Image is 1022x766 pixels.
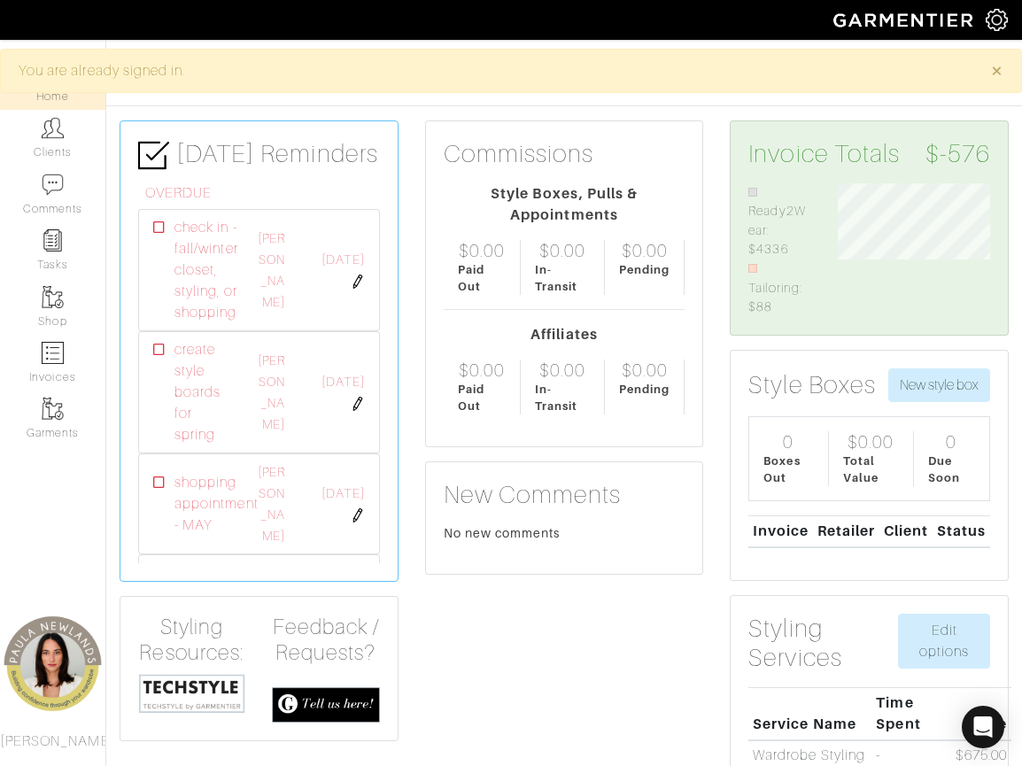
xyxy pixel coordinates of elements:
[272,615,379,666] h4: Feedback / Requests?
[351,397,365,411] img: pen-cf24a1663064a2ec1b9c1bd2387e9de7a2fa800b781884d57f21acf72779bad2.png
[42,174,64,196] img: comment-icon-a0a6a9ef722e966f86d9cbdc48e553b5cf19dbc54f86b18d962a5391bc8f6eb6.png
[813,516,879,547] th: Retailer
[174,217,238,323] span: check in - fall/winter closet, styling, or shopping
[748,614,898,673] h3: Styling Services
[535,381,590,414] div: In-Transit
[622,360,668,381] div: $0.00
[962,706,1004,748] div: Open Intercom Messenger
[351,508,365,522] img: pen-cf24a1663064a2ec1b9c1bd2387e9de7a2fa800b781884d57f21acf72779bad2.png
[898,614,990,669] a: Edit options
[145,185,380,202] h6: OVERDUE
[258,465,285,543] a: [PERSON_NAME]
[619,381,670,398] div: Pending
[933,516,990,547] th: Status
[888,368,990,402] button: New style box
[848,431,894,453] div: $0.00
[783,431,794,453] div: 0
[990,58,1003,82] span: ×
[444,183,685,226] div: Style Boxes, Pulls & Appointments
[42,229,64,251] img: reminder-icon-8004d30b9f0a5d33ae49ab947aed9ed385cf756f9e5892f1edd6e32f2345188e.png
[42,398,64,420] img: garments-icon-b7da505a4dc4fd61783c78ac3ca0ef83fa9d6f193b1c9dc38574b1d14d53ca28.png
[879,516,933,547] th: Client
[458,381,506,414] div: Paid Out
[933,688,1011,740] th: Price
[458,261,506,295] div: Paid Out
[872,688,933,740] th: Time Spent
[321,251,364,270] span: [DATE]
[825,4,986,35] img: garmentier-logo-header-white-b43fb05a5012e4ada735d5af1a66efaba907eab6374d6393d1fbf88cb4ef424d.png
[444,324,685,345] div: Affiliates
[174,472,259,536] span: shopping appointment - MAY
[42,286,64,308] img: garments-icon-b7da505a4dc4fd61783c78ac3ca0ef83fa9d6f193b1c9dc38574b1d14d53ca28.png
[748,183,811,259] li: Ready2Wear: $4336
[258,353,285,431] a: [PERSON_NAME]
[748,516,813,547] th: Invoice
[138,615,245,666] h4: Styling Resources:
[42,117,64,139] img: clients-icon-6bae9207a08558b7cb47a8932f037763ab4055f8c8b6bfacd5dc20c3e0201464.png
[748,259,811,317] li: Tailoring: $88
[138,140,169,171] img: check-box-icon-36a4915ff3ba2bd8f6e4f29bc755bb66becd62c870f447fc0dd1365fcfddab58.png
[258,231,285,309] a: [PERSON_NAME]
[42,342,64,364] img: orders-icon-0abe47150d42831381b5fb84f609e132dff9fe21cb692f30cb5eec754e2cba89.png
[444,524,685,542] div: No new comments
[928,453,975,486] div: Due Soon
[946,431,956,453] div: 0
[535,261,590,295] div: In-Transit
[539,240,585,261] div: $0.00
[986,9,1008,31] img: gear-icon-white-bd11855cb880d31180b6d7d6211b90ccbf57a29d726f0c71d8c61bd08dd39cc2.png
[138,673,245,714] img: techstyle-93310999766a10050dc78ceb7f971a75838126fd19372ce40ba20cdf6a89b94b.png
[321,484,364,504] span: [DATE]
[619,261,670,278] div: Pending
[459,360,505,381] div: $0.00
[459,240,505,261] div: $0.00
[925,139,990,169] span: $-576
[444,139,594,169] h3: Commissions
[444,480,685,510] h3: New Comments
[138,139,380,171] h3: [DATE] Reminders
[622,240,668,261] div: $0.00
[272,687,379,723] img: feedback_requests-3821251ac2bd56c73c230f3229a5b25d6eb027adea667894f41107c140538ee0.png
[19,60,964,81] div: You are already signed in.
[748,139,990,169] h3: Invoice Totals
[748,688,871,740] th: Service Name
[843,453,899,486] div: Total Value
[748,370,876,400] h3: Style Boxes
[351,275,365,289] img: pen-cf24a1663064a2ec1b9c1bd2387e9de7a2fa800b781884d57f21acf72779bad2.png
[321,373,364,392] span: [DATE]
[763,453,813,486] div: Boxes Out
[539,360,585,381] div: $0.00
[174,339,226,445] span: create style boards for spring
